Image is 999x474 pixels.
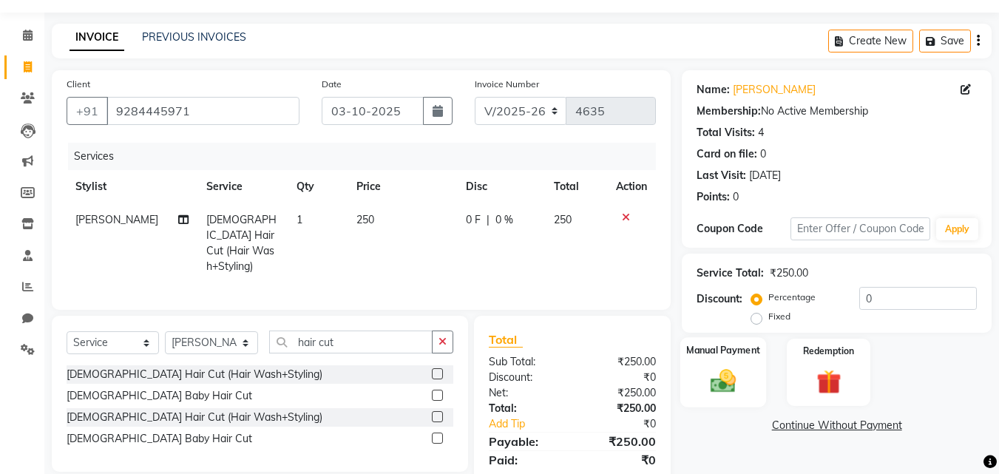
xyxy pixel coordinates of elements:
div: ₹250.00 [572,433,667,450]
label: Fixed [768,310,790,323]
div: Coupon Code [697,221,790,237]
span: Total [489,332,523,348]
div: Services [68,143,667,170]
a: PREVIOUS INVOICES [142,30,246,44]
div: Service Total: [697,265,764,281]
div: 0 [760,146,766,162]
div: 4 [758,125,764,140]
div: Discount: [697,291,742,307]
div: [DEMOGRAPHIC_DATA] Hair Cut (Hair Wash+Styling) [67,410,322,425]
button: Apply [936,218,978,240]
span: | [487,212,490,228]
label: Percentage [768,291,816,304]
label: Redemption [803,345,854,358]
div: Paid: [478,451,572,469]
div: ₹250.00 [770,265,808,281]
input: Search or Scan [269,331,433,353]
th: Total [545,170,608,203]
div: Membership: [697,104,761,119]
a: Add Tip [478,416,588,432]
div: [DEMOGRAPHIC_DATA] Baby Hair Cut [67,431,252,447]
div: ₹0 [589,416,668,432]
div: ₹250.00 [572,401,667,416]
span: 1 [297,213,302,226]
label: Client [67,78,90,91]
span: 0 F [466,212,481,228]
th: Price [348,170,457,203]
img: _cash.svg [702,366,744,396]
span: [PERSON_NAME] [75,213,158,226]
div: Name: [697,82,730,98]
th: Qty [288,170,348,203]
div: ₹0 [572,370,667,385]
div: ₹250.00 [572,385,667,401]
th: Service [197,170,288,203]
th: Stylist [67,170,197,203]
span: 250 [356,213,374,226]
div: Last Visit: [697,168,746,183]
div: [DATE] [749,168,781,183]
span: [DEMOGRAPHIC_DATA] Hair Cut (Hair Wash+Styling) [206,213,277,273]
div: ₹250.00 [572,354,667,370]
img: _gift.svg [809,367,849,397]
div: Points: [697,189,730,205]
div: No Active Membership [697,104,977,119]
button: Save [919,30,971,53]
div: Payable: [478,433,572,450]
div: 0 [733,189,739,205]
div: Sub Total: [478,354,572,370]
span: 250 [554,213,572,226]
div: ₹0 [572,451,667,469]
a: [PERSON_NAME] [733,82,816,98]
input: Enter Offer / Coupon Code [790,217,930,240]
label: Date [322,78,342,91]
th: Action [607,170,656,203]
button: Create New [828,30,913,53]
div: [DEMOGRAPHIC_DATA] Baby Hair Cut [67,388,252,404]
label: Invoice Number [475,78,539,91]
span: 0 % [495,212,513,228]
a: Continue Without Payment [685,418,989,433]
div: Total: [478,401,572,416]
div: Discount: [478,370,572,385]
div: [DEMOGRAPHIC_DATA] Hair Cut (Hair Wash+Styling) [67,367,322,382]
a: INVOICE [70,24,124,51]
div: Net: [478,385,572,401]
button: +91 [67,97,108,125]
input: Search by Name/Mobile/Email/Code [106,97,299,125]
label: Manual Payment [686,343,760,357]
div: Card on file: [697,146,757,162]
div: Total Visits: [697,125,755,140]
th: Disc [457,170,545,203]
